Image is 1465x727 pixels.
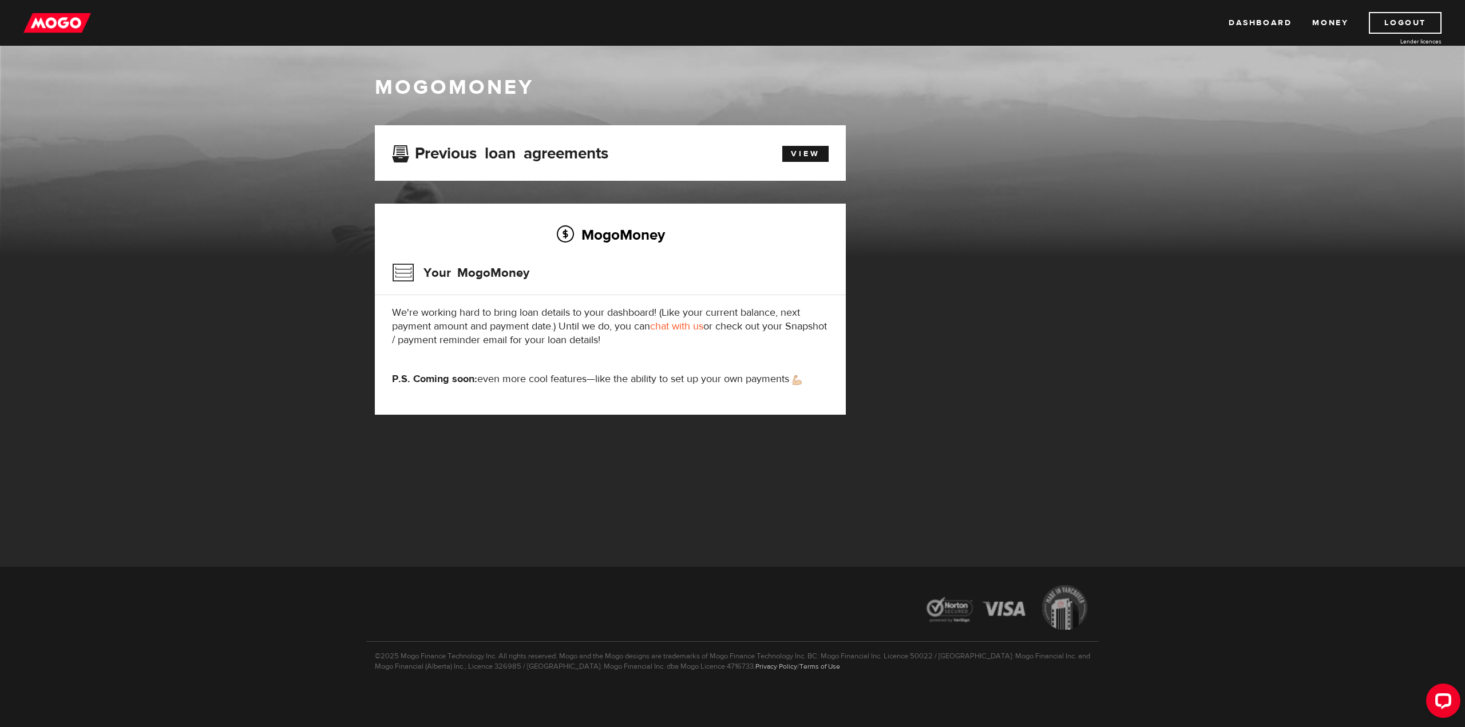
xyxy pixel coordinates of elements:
[366,641,1099,672] p: ©2025 Mogo Finance Technology Inc. All rights reserved. Mogo and the Mogo designs are trademarks ...
[1229,12,1292,34] a: Dashboard
[793,375,802,385] img: strong arm emoji
[392,258,529,288] h3: Your MogoMoney
[392,144,608,159] h3: Previous loan agreements
[650,320,703,333] a: chat with us
[755,662,797,671] a: Privacy Policy
[392,223,829,247] h2: MogoMoney
[392,372,829,386] p: even more cool features—like the ability to set up your own payments
[1417,679,1465,727] iframe: LiveChat chat widget
[1356,37,1442,46] a: Lender licences
[23,12,91,34] img: mogo_logo-11ee424be714fa7cbb0f0f49df9e16ec.png
[392,306,829,347] p: We're working hard to bring loan details to your dashboard! (Like your current balance, next paym...
[916,577,1099,641] img: legal-icons-92a2ffecb4d32d839781d1b4e4802d7b.png
[799,662,840,671] a: Terms of Use
[1369,12,1442,34] a: Logout
[375,76,1090,100] h1: MogoMoney
[782,146,829,162] a: View
[1312,12,1348,34] a: Money
[392,372,477,386] strong: P.S. Coming soon:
